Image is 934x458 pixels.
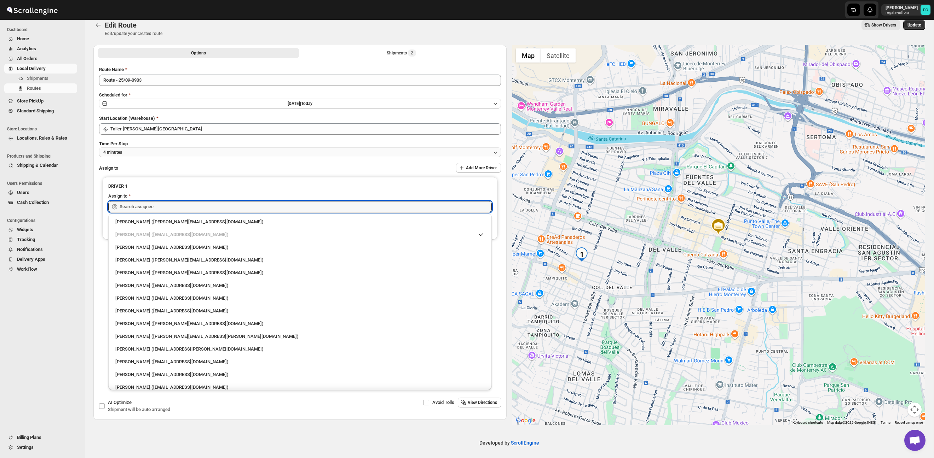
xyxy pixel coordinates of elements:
li: Braulio Martinez (braulio@firefish.com.mx) [108,216,492,228]
span: Delivery Apps [17,257,45,262]
div: [PERSON_NAME] ([PERSON_NAME][EMAIL_ADDRESS][DOMAIN_NAME]) [115,257,485,264]
div: All Route Options [93,60,507,328]
span: Update [907,22,921,28]
div: [PERSON_NAME] ([EMAIL_ADDRESS][DOMAIN_NAME]) [115,307,485,315]
button: Home [4,34,77,44]
span: Settings [17,445,34,450]
div: [PERSON_NAME] ([EMAIL_ADDRESS][DOMAIN_NAME]) [115,231,475,238]
span: Show Drivers [871,22,896,28]
button: Show street map [516,48,541,63]
span: Assign to [99,165,118,171]
span: Store PickUp [17,98,44,104]
span: Configurations [7,218,80,223]
span: Products and Shipping [7,153,80,159]
div: [PERSON_NAME] ([PERSON_NAME][EMAIL_ADDRESS][DOMAIN_NAME]) [115,218,485,225]
p: Edit/update your created route [105,31,162,36]
a: Report a map error [895,421,923,424]
span: Widgets [17,227,33,232]
button: User menu [881,4,931,16]
a: Open this area in Google Maps (opens a new window) [514,416,537,425]
input: Eg: Bengaluru Route [99,75,501,86]
div: [PERSON_NAME] ([PERSON_NAME][EMAIL_ADDRESS][PERSON_NAME][DOMAIN_NAME]) [115,333,485,340]
span: Today [301,101,312,106]
button: Shipments [4,74,77,83]
span: Standard Shipping [17,108,54,113]
li: Camilo Castro (camilo.casgry@icloud.com) [108,317,492,329]
button: View Directions [458,398,501,407]
div: [PERSON_NAME] ([EMAIL_ADDRESS][DOMAIN_NAME]) [115,384,485,391]
li: Roman Garcia (roman.garcia93@icloud.com) [108,253,492,266]
button: Notifications [4,245,77,254]
span: Start Location (Warehouse) [99,116,155,121]
span: Map data ©2025 Google, INEGI [827,421,876,424]
a: ScrollEngine [511,440,539,446]
span: Route Name [99,67,124,72]
button: All Orders [4,54,77,64]
div: [PERSON_NAME] ([EMAIL_ADDRESS][PERSON_NAME][DOMAIN_NAME]) [115,346,485,353]
li: Carlos Mejia (carlosmejiadelgado@gmail.com) [108,291,492,304]
button: Tracking [4,235,77,245]
span: 4 minutes [103,149,122,155]
span: Shipments [27,76,48,81]
a: Terms (opens in new tab) [881,421,890,424]
span: All Orders [17,56,38,61]
button: Settings [4,442,77,452]
div: [PERSON_NAME] ([EMAIL_ADDRESS][DOMAIN_NAME]) [115,371,485,378]
div: [PERSON_NAME] ([EMAIL_ADDRESS][DOMAIN_NAME]) [115,295,485,302]
button: Widgets [4,225,77,235]
li: Santos Hernandez (santos070707@gmail.com) [108,278,492,291]
span: Add More Driver [466,165,497,171]
span: View Directions [468,400,497,405]
span: Analytics [17,46,36,51]
span: Locations, Rules & Rates [17,135,67,141]
span: Billing Plans [17,435,41,440]
button: Map camera controls [907,403,922,417]
div: Assign to [108,193,127,200]
button: Analytics [4,44,77,54]
button: Delivery Apps [4,254,77,264]
button: Routes [93,20,103,30]
span: Tracking [17,237,35,242]
span: Users [17,190,29,195]
span: Dashboard [7,27,80,33]
span: Cash Collection [17,200,49,205]
li: Luby Saavedra (luby.saavedra@hotmail.com) [108,329,492,342]
div: 1 [575,247,589,262]
div: [PERSON_NAME] ([EMAIL_ADDRESS][DOMAIN_NAME]) [115,244,485,251]
button: 4 minutes [99,147,501,157]
button: [DATE]|Today [99,99,501,108]
span: WorkFlow [17,266,37,272]
span: AI Optimize [108,400,132,405]
span: Shipment will be auto arranged [108,407,170,412]
button: Users [4,188,77,198]
div: [PERSON_NAME] ([PERSON_NAME][EMAIL_ADDRESS][DOMAIN_NAME]) [115,269,485,276]
span: Routes [27,86,41,91]
img: Google [514,416,537,425]
span: Options [191,50,206,56]
button: Keyboard shortcuts [792,420,823,425]
button: Selected Shipments [301,48,502,58]
div: Open chat [904,430,926,451]
span: Home [17,36,29,41]
button: WorkFlow [4,264,77,274]
button: Show satellite imagery [541,48,576,63]
span: Time Per Stop [99,141,128,146]
span: DAVID CORONADO [921,5,930,15]
li: Jusef Hernandez (jusef_ha@outlook.com) [108,304,492,317]
h3: DRIVER 1 [108,183,492,190]
span: Shipping & Calendar [17,163,58,168]
button: Show Drivers [861,20,900,30]
p: Developed by [479,439,539,446]
button: Update [903,20,925,30]
img: ScrollEngine [6,1,59,19]
button: Locations, Rules & Rates [4,133,77,143]
div: [PERSON_NAME] ([EMAIL_ADDRESS][DOMAIN_NAME]) [115,282,485,289]
span: Notifications [17,247,43,252]
span: [DATE] | [288,101,301,106]
text: DC [923,8,928,12]
li: Gregorio Figueroa (esmag1203@gmail.com) [108,380,492,393]
button: Add More Driver [456,163,501,173]
button: Routes [4,83,77,93]
li: Federico Daes (fdaes@hotmail.com) [108,355,492,368]
span: Users Permissions [7,181,80,186]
